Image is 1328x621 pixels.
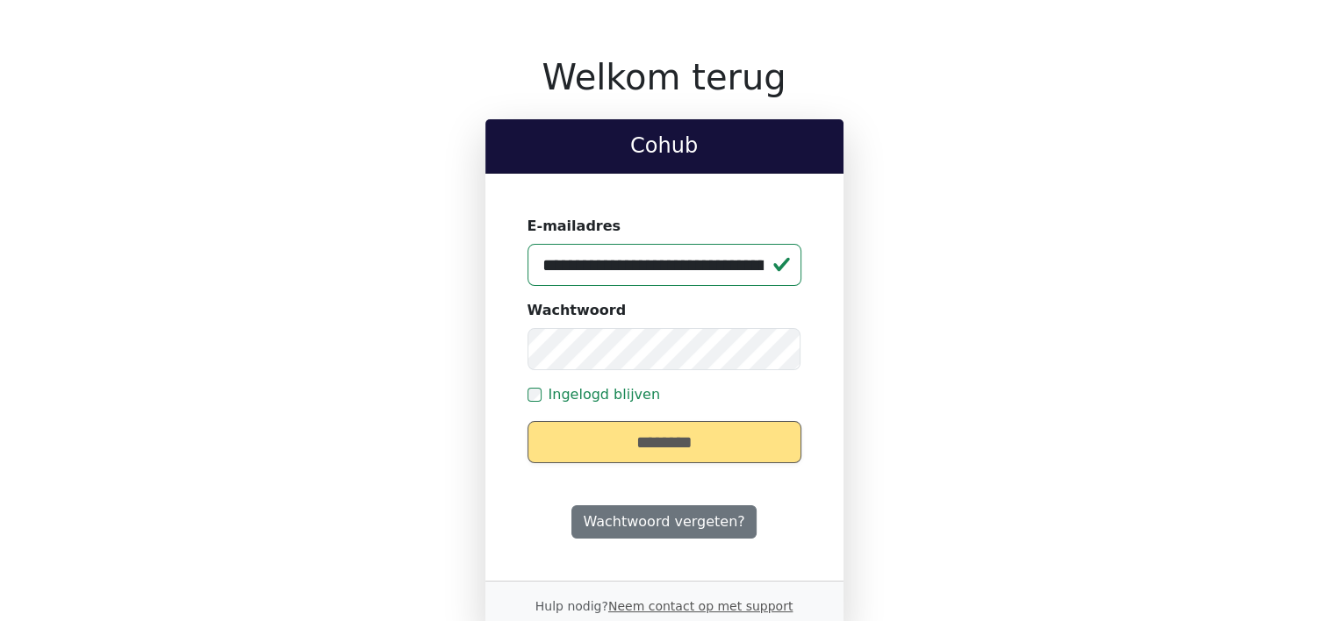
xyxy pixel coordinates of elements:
[499,133,829,159] h2: Cohub
[535,599,793,613] small: Hulp nodig?
[549,384,660,405] label: Ingelogd blijven
[528,300,627,321] label: Wachtwoord
[743,254,764,275] keeper-lock: Open Keeper Popup
[608,599,793,613] a: Neem contact op met support
[765,339,786,360] keeper-lock: Open Keeper Popup
[485,56,843,98] h1: Welkom terug
[571,505,756,539] a: Wachtwoord vergeten?
[528,216,621,237] label: E-mailadres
